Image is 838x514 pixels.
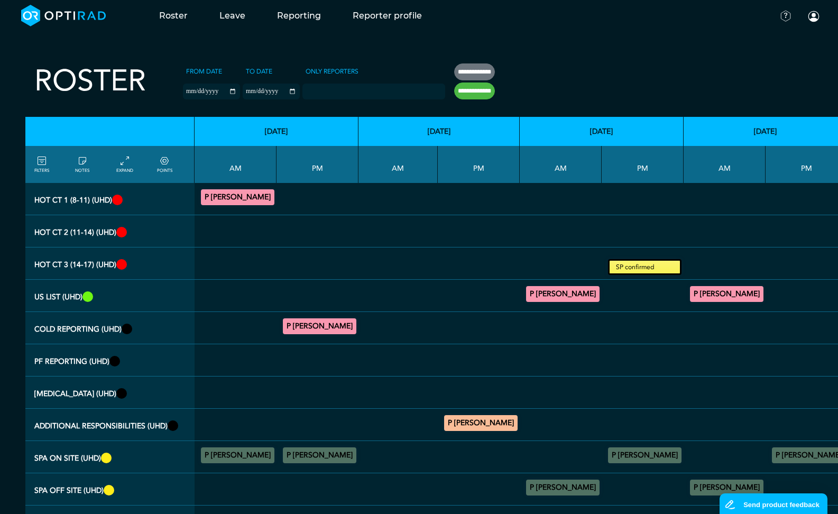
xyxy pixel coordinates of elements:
a: show/hide notes [75,155,89,174]
summary: P [PERSON_NAME] [284,320,355,333]
div: US General Paediatric 10:00 - 13:00 [690,286,763,302]
summary: P [PERSON_NAME] [446,417,516,429]
summary: P [PERSON_NAME] [610,449,680,462]
summary: P [PERSON_NAME] [692,481,762,494]
a: FILTERS [34,155,49,174]
th: PM [438,146,520,183]
th: Hot CT 2 (11-14) (UHD) [25,215,195,247]
summary: P [PERSON_NAME] [528,481,598,494]
th: AM [195,146,277,183]
input: null [303,85,356,95]
a: collapse/expand entries [116,155,133,174]
div: Off Site 09:00 - 10:00 [690,480,763,495]
th: AM [358,146,438,183]
th: Hot CT 3 (14-17) (UHD) [25,247,195,280]
div: Board Meeting 14:30 - 17:00 [444,415,518,431]
th: US list (UHD) [25,280,195,312]
th: AM [684,146,766,183]
summary: P [PERSON_NAME] [202,191,273,204]
h2: Roster [34,63,146,99]
th: [DATE] [520,117,684,146]
th: [DATE] [358,117,520,146]
div: General CT/General MRI 20:00 - 21:01 [283,318,356,334]
th: PM [277,146,358,183]
label: To date [243,63,275,79]
summary: P [PERSON_NAME] [528,288,598,300]
th: [DATE] [195,117,358,146]
th: COLD REPORTING (UHD) [25,312,195,344]
div: US General Paediatric 09:00 - 11:00 [526,286,600,302]
summary: P [PERSON_NAME] [202,449,273,462]
summary: P [PERSON_NAME] [692,288,762,300]
th: PM [602,146,684,183]
summary: P [PERSON_NAME] [284,449,355,462]
th: AM [520,146,602,183]
th: SPA OFF SITE (UHD) [25,473,195,506]
a: collapse/expand expected points [157,155,172,174]
div: CT Trauma & Urgent 08:00 - 11:00 [201,189,274,205]
div: On Site 14:00 - 15:00 [283,447,356,463]
th: PF Reporting (UHD) [25,344,195,377]
small: SP confirmed [610,261,680,273]
label: Only Reporters [302,63,362,79]
div: On Site 11:00 - 12:00 [201,447,274,463]
th: Hot CT 1 (8-11) (UHD) [25,183,195,215]
th: SPA ON SITE (UHD) [25,441,195,473]
th: Fluoroscopy (UHD) [25,377,195,409]
th: Additional Responsibilities (UHD) [25,409,195,441]
div: On Site 12:00 - 13:00 [608,447,682,463]
label: From date [183,63,225,79]
img: brand-opti-rad-logos-blue-and-white-d2f68631ba2948856bd03f2d395fb146ddc8fb01b4b6e9315ea85fa773367... [21,5,106,26]
div: Off Site 08:00 - 09:00 [526,480,600,495]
